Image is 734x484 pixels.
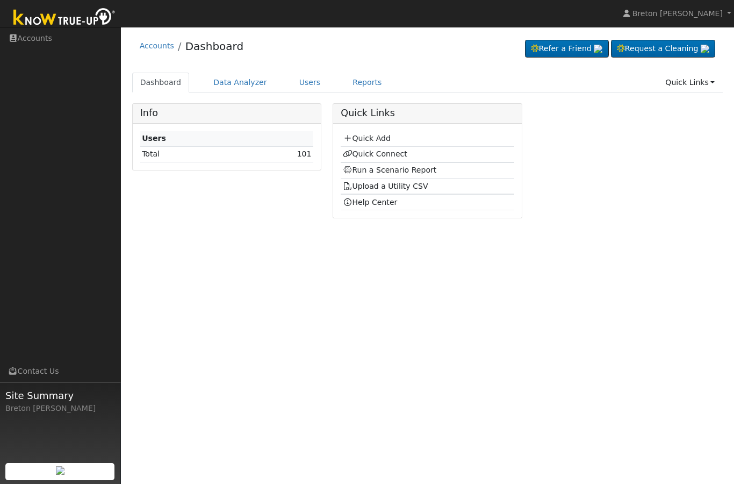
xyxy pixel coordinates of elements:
[343,150,407,158] a: Quick Connect
[343,134,391,143] a: Quick Add
[185,40,244,53] a: Dashboard
[205,73,275,92] a: Data Analyzer
[56,466,64,475] img: retrieve
[344,73,390,92] a: Reports
[140,146,234,162] td: Total
[594,45,602,53] img: retrieve
[632,9,723,18] span: Breton [PERSON_NAME]
[140,108,313,119] h5: Info
[343,182,428,190] a: Upload a Utility CSV
[657,73,723,92] a: Quick Links
[132,73,190,92] a: Dashboard
[5,403,115,414] div: Breton [PERSON_NAME]
[343,198,398,207] a: Help Center
[701,45,709,53] img: retrieve
[8,6,121,30] img: Know True-Up
[611,40,715,58] a: Request a Cleaning
[525,40,609,58] a: Refer a Friend
[140,41,174,50] a: Accounts
[297,150,312,158] a: 101
[343,166,437,174] a: Run a Scenario Report
[291,73,329,92] a: Users
[5,388,115,403] span: Site Summary
[341,108,514,119] h5: Quick Links
[142,134,166,143] strong: Users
